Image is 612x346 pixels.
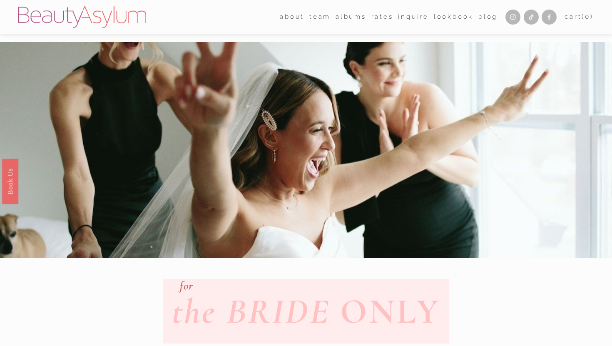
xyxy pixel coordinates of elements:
[565,11,594,22] a: 0 items in cart
[336,10,366,23] a: albums
[340,290,440,333] strong: ONLY
[542,10,557,25] a: Facebook
[2,158,18,204] a: Book Us
[309,11,331,22] span: team
[371,10,393,23] a: Rates
[582,13,593,20] span: ( )
[172,290,330,333] em: the BRIDE
[398,10,429,23] a: Inquire
[280,10,304,23] a: folder dropdown
[585,13,590,20] span: 0
[524,10,539,25] a: TikTok
[18,6,146,28] img: Beauty Asylum | Bridal Hair &amp; Makeup Charlotte &amp; Atlanta
[180,279,193,293] em: for
[434,10,473,23] a: Lookbook
[505,10,520,25] a: Instagram
[309,10,331,23] a: folder dropdown
[478,10,498,23] a: Blog
[280,11,304,22] span: about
